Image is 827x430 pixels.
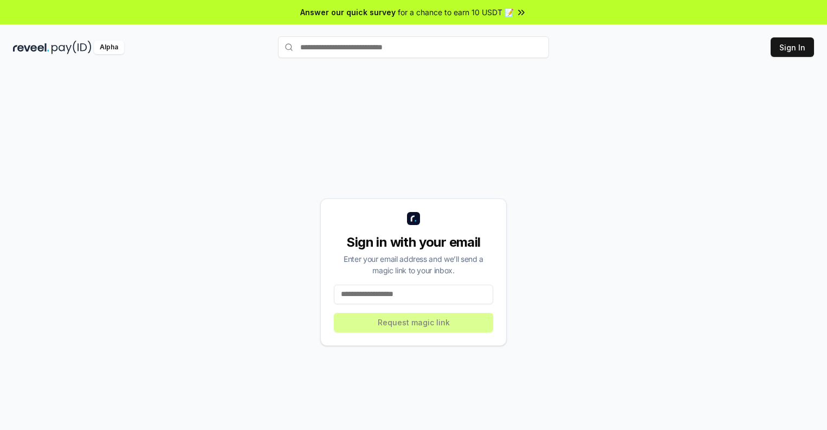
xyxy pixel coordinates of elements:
[300,7,396,18] span: Answer our quick survey
[51,41,92,54] img: pay_id
[407,212,420,225] img: logo_small
[398,7,514,18] span: for a chance to earn 10 USDT 📝
[94,41,124,54] div: Alpha
[334,253,493,276] div: Enter your email address and we’ll send a magic link to your inbox.
[771,37,814,57] button: Sign In
[334,234,493,251] div: Sign in with your email
[13,41,49,54] img: reveel_dark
